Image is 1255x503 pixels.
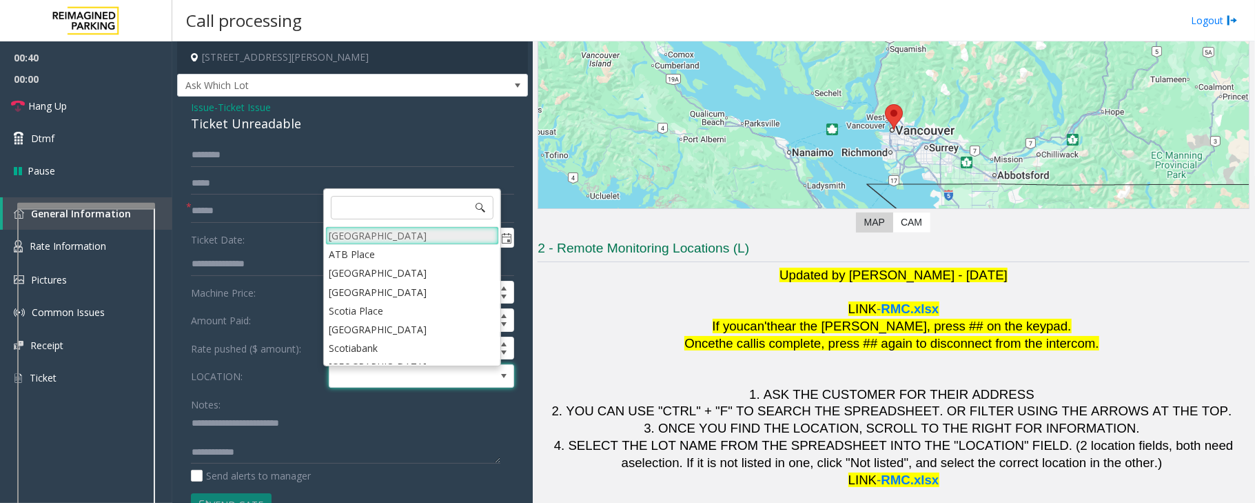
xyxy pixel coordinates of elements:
span: hear the [PERSON_NAME], press ## on the keypad. [771,319,1072,333]
span: Decrease value [494,320,513,331]
a: General Information [3,197,172,230]
li: [GEOGRAPHIC_DATA] [325,283,499,302]
span: Issue [191,100,214,115]
span: Updated by [PERSON_NAME] - [DATE] [779,268,1008,282]
h3: 2 - Remote Monitoring Locations (L) [538,239,1249,262]
label: Map [856,213,893,233]
span: Once [684,336,715,351]
span: . If it is not listed in one, click "Not listed", and select the correct location in the other.) [680,455,1163,470]
img: logout [1227,13,1238,28]
span: Decrease value [494,348,513,359]
div: 601 West Cordova Street, Vancouver, BC [885,104,903,130]
span: the call [715,336,756,351]
span: Increase value [494,337,513,348]
span: Toggle popup [498,228,513,248]
a: Logout [1191,13,1238,28]
span: 3. ONCE YOU FIND THE LOCATION, SCROLL TO THE RIGHT FOR INFORMATION. [644,421,1139,435]
li: [GEOGRAPHIC_DATA] [325,320,499,339]
label: LOCATION: [187,364,325,388]
h3: Call processing [179,3,309,37]
span: Hang Up [28,99,67,113]
span: 4. SELECT THE LOT NAME FROM THE SPREADSHEET INTO THE "LOCATION" FIELD. (2 location fields, both n... [554,438,1237,470]
span: Pause [28,164,55,178]
span: LINK [848,473,877,487]
span: If you [713,319,744,333]
img: 'icon' [14,208,24,219]
img: 'icon' [14,341,23,350]
span: selection [629,455,680,470]
span: Dtmf [31,131,54,146]
li: ATB Place [325,245,499,264]
a: RMC.xlsx [881,304,939,315]
span: Decrease value [494,293,513,304]
span: Increase value [494,282,513,293]
li: [GEOGRAPHIC_DATA] [325,264,499,282]
label: Machine Price: [187,281,325,304]
span: RMC.xlsx [881,473,939,487]
li: [GEOGRAPHIC_DATA] [325,226,499,245]
label: CAM [892,213,930,233]
span: can't [744,319,771,333]
div: Ticket Unreadable [191,115,514,133]
span: Increase value [494,309,513,320]
span: 1. ASK THE CUSTOMER FOR THEIR ADDRESS [749,387,1034,402]
label: Rate pushed ($ amount): [187,337,325,360]
span: - [877,473,881,487]
img: 'icon' [14,307,25,318]
label: Send alerts to manager [191,469,311,483]
span: 2. YOU CAN USE "CTRL" + "F" TO SEARCH THE SPREADSHEET. OR FILTER USING THE ARROWS AT THE TOP. [552,404,1232,418]
li: Scotia Place [325,302,499,320]
img: 'icon' [14,275,24,284]
span: RMC.xlsx [881,302,939,316]
label: Ticket Date: [187,228,325,248]
li: Scotiabank [325,339,499,357]
img: 'icon' [14,372,23,384]
a: RMC.xlsx [881,475,939,486]
span: Ticket Issue [218,100,271,115]
img: 'icon' [14,240,23,253]
li: [GEOGRAPHIC_DATA] [325,357,499,376]
span: LINK [848,302,877,316]
span: Ask Which Lot [178,75,458,97]
h4: [STREET_ADDRESS][PERSON_NAME] [177,41,528,74]
span: - [214,101,271,114]
span: is complete, press ## again to disconnect from the intercom. [756,336,1099,351]
span: - [877,302,881,316]
label: Notes: [191,393,221,412]
label: Amount Paid: [187,308,325,332]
